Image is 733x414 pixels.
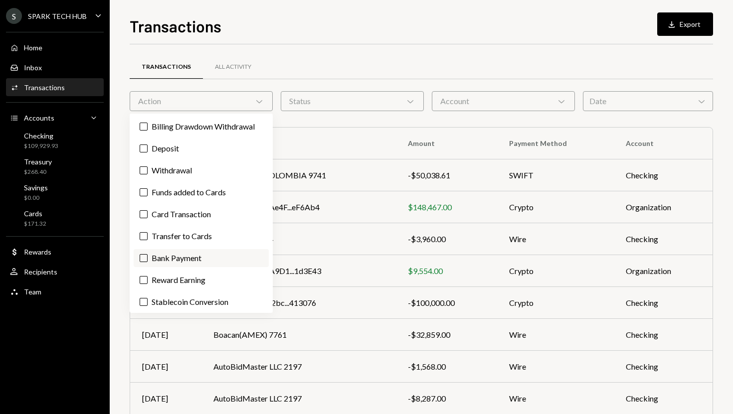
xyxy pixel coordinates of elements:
div: S [6,8,22,24]
div: $268.40 [24,168,52,176]
div: Team [24,287,41,296]
div: -$32,859.00 [408,329,485,341]
div: Recipients [24,268,57,276]
a: Transactions [6,78,104,96]
td: LE CURTIERE COLOMBIA 9741 [201,159,396,191]
div: -$1,568.00 [408,361,485,373]
div: Date [583,91,713,111]
div: Treasury [24,157,52,166]
a: Transactions [130,54,203,80]
button: Export [657,12,713,36]
div: Status [281,91,424,111]
th: Amount [396,128,497,159]
a: Cards$171.32 [6,206,104,230]
div: Rewards [24,248,51,256]
div: Transactions [24,83,65,92]
td: Deposit from 0xAe4F...eF6Ab4 [201,191,396,223]
a: Accounts [6,109,104,127]
td: Withdraw to 0x02bc...413076 [201,287,396,319]
td: Organization [614,255,713,287]
a: Treasury$268.40 [6,154,104,178]
td: Checking [614,223,713,255]
a: Inbox [6,58,104,76]
label: Stablecoin Conversion [134,293,269,311]
div: -$50,038.61 [408,169,485,181]
a: Recipients [6,263,104,280]
div: -$3,960.00 [408,233,485,245]
td: Checking [614,159,713,191]
td: Wire [497,319,614,351]
label: Bank Payment [134,249,269,267]
a: Home [6,38,104,56]
div: -$8,287.00 [408,393,485,405]
button: Withdrawal [140,166,148,174]
td: Checking [614,287,713,319]
label: Funds added to Cards [134,183,269,201]
td: Checking [614,351,713,383]
label: Deposit [134,139,269,157]
div: $0.00 [24,194,48,202]
a: Savings$0.00 [6,180,104,204]
a: Team [6,282,104,300]
button: Funds added to Cards [140,188,148,196]
div: [DATE] [142,329,189,341]
button: Bank Payment [140,254,148,262]
button: Deposit [140,144,148,152]
a: Rewards [6,243,104,261]
div: Checking [24,132,58,140]
div: [DATE] [142,393,189,405]
h1: Transactions [130,16,221,36]
div: Home [24,43,42,52]
td: Deposit from 0xA9D1...1d3E43 [201,255,396,287]
div: SPARK TECH HUB [28,12,87,20]
div: All Activity [215,63,251,71]
div: Accounts [24,114,54,122]
th: To/From [201,128,396,159]
div: Account [432,91,575,111]
td: Checking [614,319,713,351]
td: Organization [614,191,713,223]
button: Reward Earning [140,276,148,284]
th: Account [614,128,713,159]
div: Action [130,91,273,111]
td: NetPlux Inc 8214 [201,223,396,255]
label: Transfer to Cards [134,227,269,245]
td: Crypto [497,191,614,223]
td: SWIFT [497,159,614,191]
div: $171.32 [24,220,46,228]
td: Crypto [497,255,614,287]
td: Boacan(AMEX) 7761 [201,319,396,351]
button: Stablecoin Conversion [140,298,148,306]
a: All Activity [203,54,263,80]
div: Transactions [142,63,191,71]
label: Card Transaction [134,205,269,223]
div: Cards [24,209,46,218]
td: Wire [497,223,614,255]
div: $9,554.00 [408,265,485,277]
a: Checking$109,929.93 [6,129,104,152]
button: Transfer to Cards [140,232,148,240]
label: Reward Earning [134,271,269,289]
label: Withdrawal [134,161,269,179]
th: Payment Method [497,128,614,159]
button: Card Transaction [140,210,148,218]
button: Billing Drawdown Withdrawal [140,123,148,131]
div: Inbox [24,63,42,72]
label: Billing Drawdown Withdrawal [134,118,269,136]
div: $109,929.93 [24,142,58,150]
div: Savings [24,183,48,192]
div: $148,467.00 [408,201,485,213]
td: Crypto [497,287,614,319]
div: [DATE] [142,361,189,373]
td: AutoBidMaster LLC 2197 [201,351,396,383]
div: -$100,000.00 [408,297,485,309]
td: Wire [497,351,614,383]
